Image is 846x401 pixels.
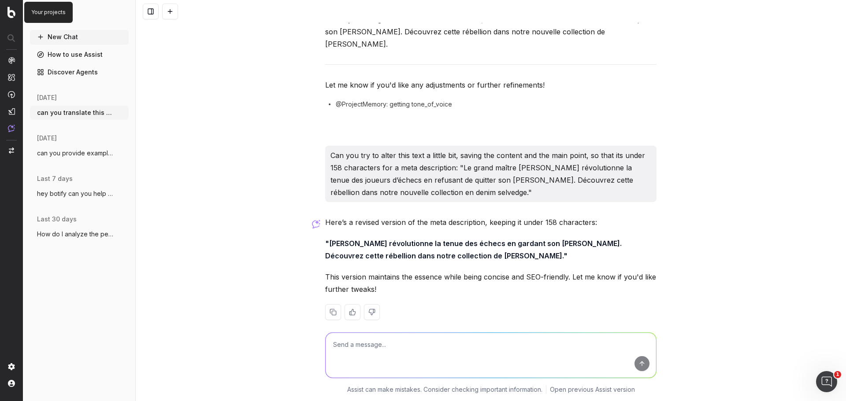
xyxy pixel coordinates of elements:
[37,174,73,183] span: last 7 days
[30,187,129,201] button: hey botify can you help me translate thi
[37,134,57,143] span: [DATE]
[336,100,452,109] span: @ProjectMemory: getting tone_of_voice
[834,371,841,378] span: 1
[325,1,657,50] p: [PERSON_NAME] change les règles du denim avec G-STAR Le grand maître [PERSON_NAME] réforme la ten...
[37,149,115,158] span: can you provide examples or suggestions
[312,220,320,228] img: Botify assist logo
[8,57,15,64] img: Analytics
[330,149,651,199] p: Can you try to alter this text a little bit, saving the content and the main point, so that its u...
[8,380,15,387] img: My account
[37,215,77,224] span: last 30 days
[33,7,125,19] button: Assist
[8,363,15,370] img: Setting
[30,65,129,79] a: Discover Agents
[37,230,115,239] span: How do I analyze the performance of cert
[8,91,15,98] img: Activation
[37,189,115,198] span: hey botify can you help me translate thi
[8,108,15,115] img: Studio
[30,106,129,120] button: can you translate this meta title and de
[347,385,542,394] p: Assist can make mistakes. Consider checking important information.
[9,147,14,154] img: Switch project
[30,146,129,160] button: can you provide examples or suggestions
[8,125,15,132] img: Assist
[30,30,129,44] button: New Chat
[7,7,15,18] img: Botify logo
[30,227,129,241] button: How do I analyze the performance of cert
[325,239,623,260] strong: "[PERSON_NAME] révolutionne la tenue des échecs en gardant son [PERSON_NAME]. Découvrez cette réb...
[325,216,657,228] p: Here’s a revised version of the meta description, keeping it under 158 characters:
[816,371,837,392] iframe: Intercom live chat
[37,108,115,117] span: can you translate this meta title and de
[30,48,129,62] a: How to use Assist
[325,271,657,295] p: This version maintains the essence while being concise and SEO-friendly. Let me know if you'd lik...
[550,385,635,394] a: Open previous Assist version
[37,93,57,102] span: [DATE]
[325,79,657,91] p: Let me know if you'd like any adjustments or further refinements!
[8,74,15,81] img: Intelligence
[31,9,66,16] p: Your projects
